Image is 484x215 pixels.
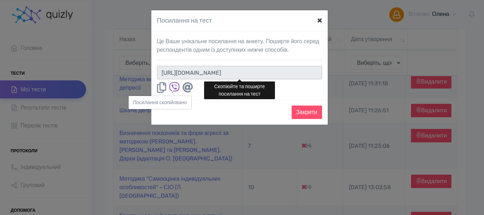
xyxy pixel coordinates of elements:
[157,16,212,26] h4: Посилання на тест
[204,81,275,99] div: Скопіюйте та поширте посилання на тест
[157,37,322,54] p: Це Ваше унікальне посилання на анкету. Поширте його серед респондентів одним із доступнких нижче ...
[311,10,328,30] button: ×
[129,96,191,109] div: Посилання скопiйовано
[292,106,322,119] button: Закрити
